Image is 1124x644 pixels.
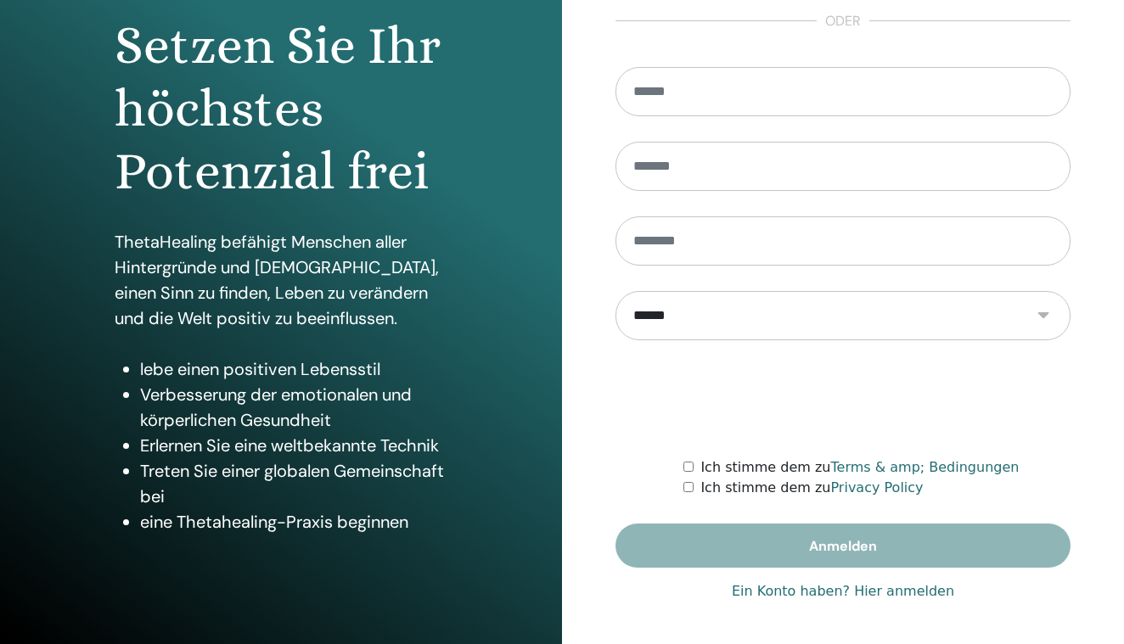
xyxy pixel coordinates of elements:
span: oder [817,11,869,31]
a: Terms & amp; Bedingungen [831,459,1020,475]
a: Privacy Policy [831,479,924,496]
p: ThetaHealing befähigt Menschen aller Hintergründe und [DEMOGRAPHIC_DATA], einen Sinn zu finden, L... [115,229,447,331]
li: Erlernen Sie eine weltbekannte Technik [140,433,447,458]
li: lebe einen positiven Lebensstil [140,356,447,382]
label: Ich stimme dem zu [700,478,923,498]
label: Ich stimme dem zu [700,457,1019,478]
li: Verbesserung der emotionalen und körperlichen Gesundheit [140,382,447,433]
h1: Setzen Sie Ihr höchstes Potenzial frei [115,14,447,204]
li: eine Thetahealing-Praxis beginnen [140,509,447,535]
li: Treten Sie einer globalen Gemeinschaft bei [140,458,447,509]
iframe: reCAPTCHA [714,366,972,432]
a: Ein Konto haben? Hier anmelden [732,581,954,602]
